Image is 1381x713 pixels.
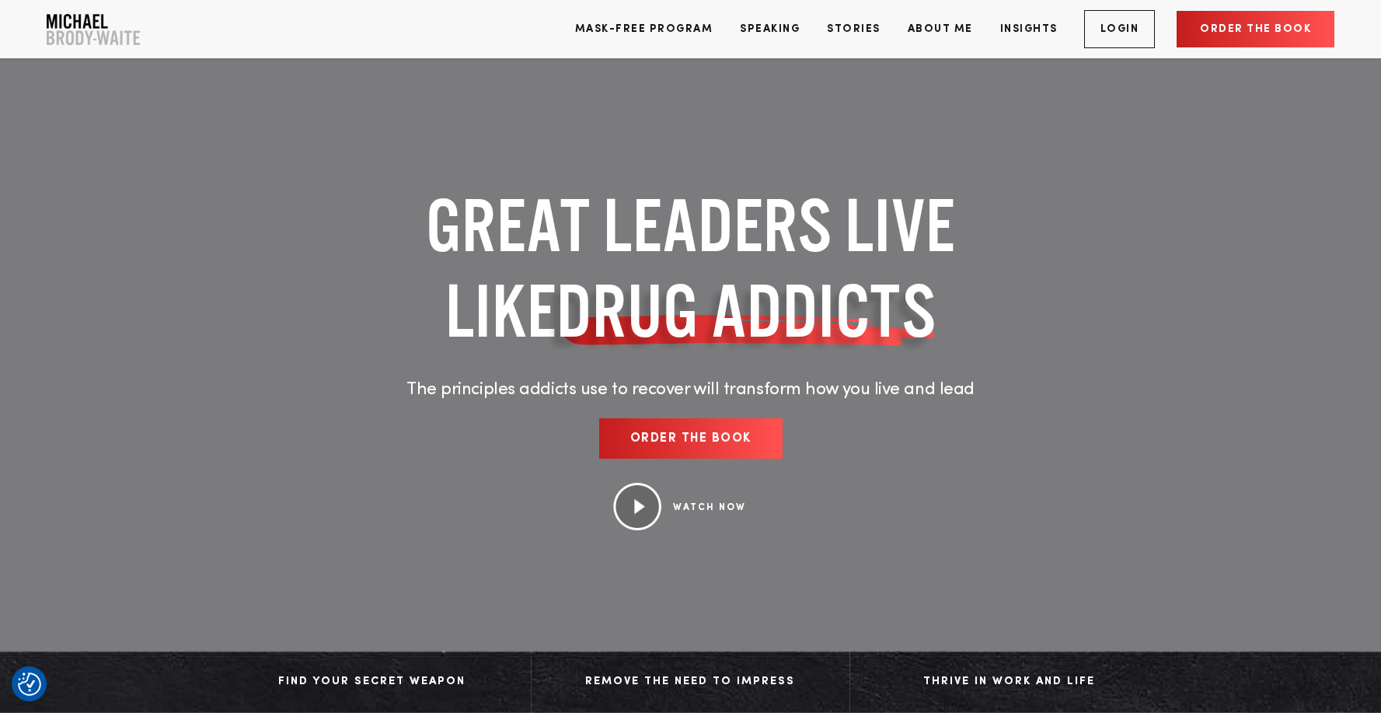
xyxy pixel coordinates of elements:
div: Remove The Need to Impress [547,670,834,694]
img: Play [612,483,661,530]
a: Login [1084,10,1156,48]
img: Revisit consent button [18,673,41,696]
a: Company Logo Company Logo [47,14,140,45]
div: Thrive in Work and Life [866,670,1153,694]
a: WATCH NOW [673,503,746,512]
span: The principles addicts use to recover will transform how you live and lead [406,381,975,398]
img: Company Logo [47,14,140,45]
span: DRUG ADDICTS [556,268,936,354]
span: Order the book [630,433,752,446]
a: Order the book [599,419,783,460]
button: Consent Preferences [18,673,41,696]
a: Order the book [1177,11,1334,47]
h1: GREAT LEADERS LIVE LIKE [330,183,1052,354]
div: Find Your Secret Weapon [228,670,515,694]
